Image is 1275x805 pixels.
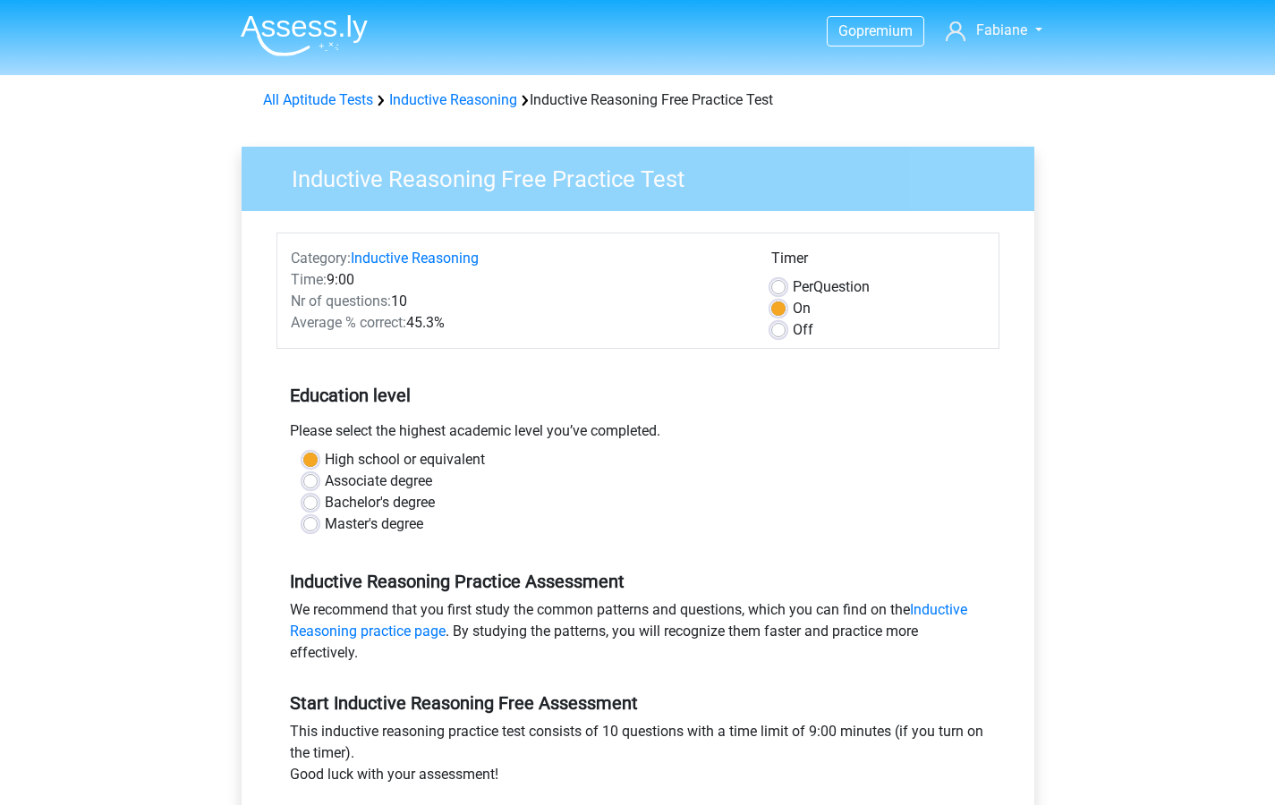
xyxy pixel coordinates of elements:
[256,89,1020,111] div: Inductive Reasoning Free Practice Test
[241,14,368,56] img: Assessly
[290,692,986,714] h5: Start Inductive Reasoning Free Assessment
[771,248,985,276] div: Timer
[351,250,479,267] a: Inductive Reasoning
[290,571,986,592] h5: Inductive Reasoning Practice Assessment
[856,22,913,39] span: premium
[277,312,758,334] div: 45.3%
[277,269,758,291] div: 9:00
[325,470,432,492] label: Associate degree
[793,298,811,319] label: On
[828,19,923,43] a: Gopremium
[291,314,406,331] span: Average % correct:
[276,721,999,792] div: This inductive reasoning practice test consists of 10 questions with a time limit of 9:00 minutes...
[291,250,351,267] span: Category:
[276,420,999,449] div: Please select the highest academic level you’ve completed.
[325,449,485,470] label: High school or equivalent
[793,278,813,295] span: Per
[939,20,1049,41] a: Fabiane
[793,319,813,341] label: Off
[291,271,327,288] span: Time:
[263,91,373,108] a: All Aptitude Tests
[389,91,517,108] a: Inductive Reasoning
[793,276,870,298] label: Question
[290,377,986,413] h5: Education level
[277,291,758,312] div: 10
[325,513,423,535] label: Master's degree
[276,599,999,671] div: We recommend that you first study the common patterns and questions, which you can find on the . ...
[325,492,435,513] label: Bachelor's degree
[291,292,391,309] span: Nr of questions:
[270,158,1021,193] h3: Inductive Reasoning Free Practice Test
[838,22,856,39] span: Go
[976,21,1027,38] span: Fabiane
